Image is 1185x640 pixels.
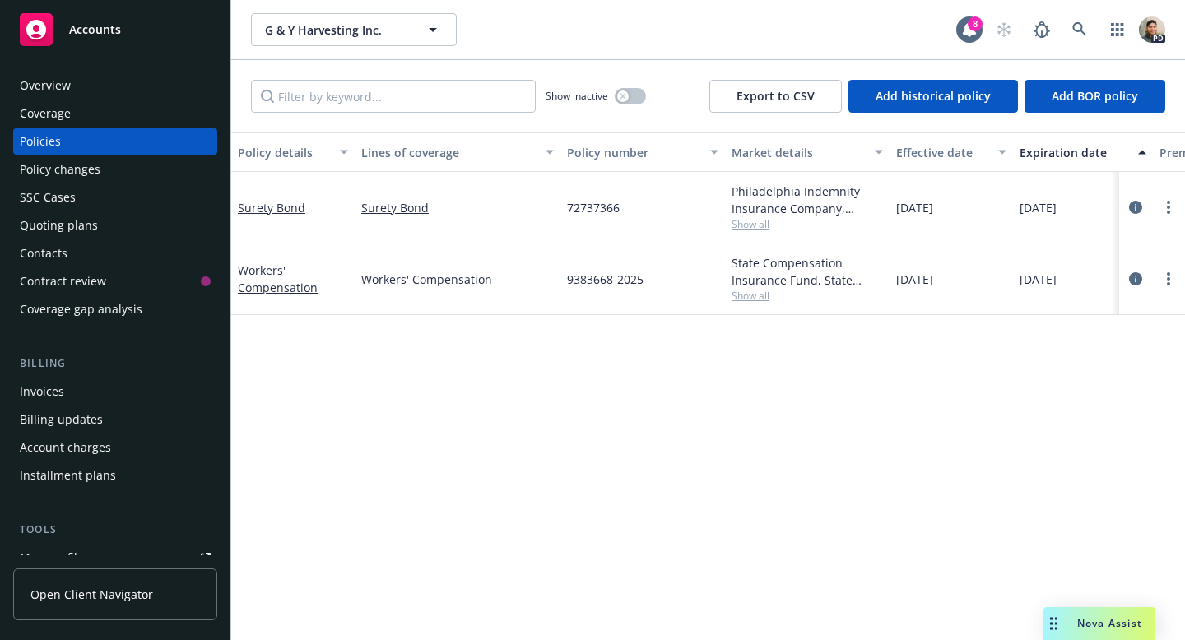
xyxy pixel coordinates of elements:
a: Report a Bug [1025,13,1058,46]
span: Show all [732,217,883,231]
a: circleInformation [1126,197,1145,217]
a: Invoices [13,378,217,405]
div: Contacts [20,240,67,267]
span: Accounts [69,23,121,36]
span: Show all [732,289,883,303]
a: Coverage gap analysis [13,296,217,322]
img: photo [1139,16,1165,43]
span: Show inactive [546,89,608,103]
span: [DATE] [1020,271,1057,288]
span: [DATE] [896,199,933,216]
button: Lines of coverage [355,132,560,172]
a: Policy changes [13,156,217,183]
a: Billing updates [13,406,217,433]
div: Coverage gap analysis [20,296,142,322]
span: Export to CSV [737,88,815,104]
button: Expiration date [1013,132,1153,172]
div: Expiration date [1020,144,1128,161]
a: Manage files [13,545,217,571]
a: Policies [13,128,217,155]
a: Accounts [13,7,217,53]
button: Add BOR policy [1025,80,1165,113]
div: SSC Cases [20,184,76,211]
a: circleInformation [1126,269,1145,289]
div: Policies [20,128,61,155]
a: Contract review [13,268,217,294]
span: [DATE] [896,271,933,288]
button: G & Y Harvesting Inc. [251,13,457,46]
div: Installment plans [20,462,116,489]
button: Policy details [231,132,355,172]
div: Billing [13,355,217,372]
a: Surety Bond [238,200,305,216]
div: Coverage [20,100,71,127]
span: Add BOR policy [1052,88,1138,104]
div: Contract review [20,268,106,294]
a: Contacts [13,240,217,267]
span: Open Client Navigator [30,586,153,603]
div: 8 [968,16,983,31]
div: Quoting plans [20,212,98,239]
button: Nova Assist [1043,607,1155,640]
a: Switch app [1101,13,1134,46]
a: Workers' Compensation [361,271,554,288]
a: Installment plans [13,462,217,489]
a: Search [1063,13,1096,46]
a: Workers' Compensation [238,262,318,295]
span: Add historical policy [876,88,991,104]
div: Tools [13,522,217,538]
a: Start snowing [987,13,1020,46]
a: Surety Bond [361,199,554,216]
div: Drag to move [1043,607,1064,640]
div: Manage files [20,545,90,571]
div: State Compensation Insurance Fund, State Compensation Insurance Fund (SCIF) [732,254,883,289]
a: SSC Cases [13,184,217,211]
a: Coverage [13,100,217,127]
a: Quoting plans [13,212,217,239]
button: Export to CSV [709,80,842,113]
button: Effective date [890,132,1013,172]
div: Philadelphia Indemnity Insurance Company, Philadelphia Insurance Companies, Surety1 [732,183,883,217]
div: Account charges [20,434,111,461]
div: Billing updates [20,406,103,433]
a: more [1159,197,1178,217]
a: Account charges [13,434,217,461]
div: Invoices [20,378,64,405]
a: more [1159,269,1178,289]
div: Overview [20,72,71,99]
div: Policy changes [20,156,100,183]
span: 72737366 [567,199,620,216]
input: Filter by keyword... [251,80,536,113]
div: Policy details [238,144,330,161]
span: [DATE] [1020,199,1057,216]
div: Market details [732,144,865,161]
button: Add historical policy [848,80,1018,113]
span: Nova Assist [1077,616,1142,630]
span: 9383668-2025 [567,271,644,288]
button: Policy number [560,132,725,172]
button: Market details [725,132,890,172]
div: Lines of coverage [361,144,536,161]
span: G & Y Harvesting Inc. [265,21,407,39]
a: Overview [13,72,217,99]
div: Policy number [567,144,700,161]
div: Effective date [896,144,988,161]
